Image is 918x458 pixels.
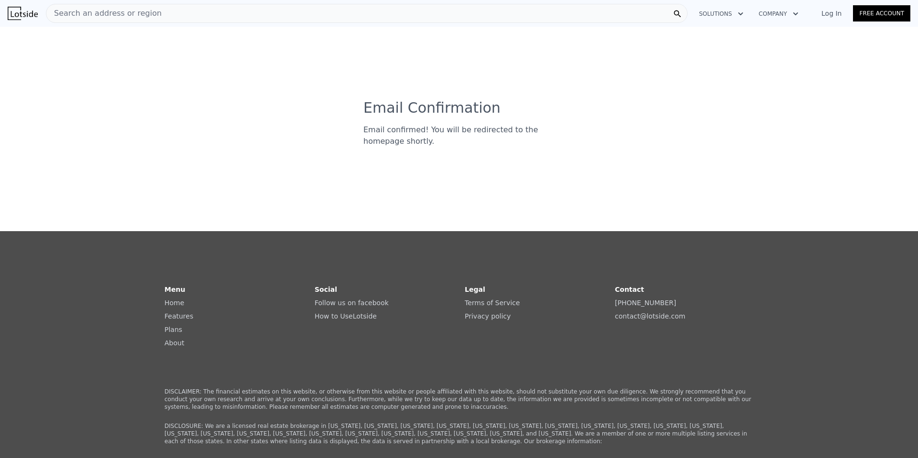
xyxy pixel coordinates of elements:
[363,99,555,117] h3: Email Confirmation
[164,422,754,445] p: DISCLOSURE: We are a licensed real estate brokerage in [US_STATE], [US_STATE], [US_STATE], [US_ST...
[164,388,754,411] p: DISCLAIMER: The financial estimates on this website, or otherwise from this website or people aff...
[615,312,685,320] a: contact@lotside.com
[810,9,853,18] a: Log In
[164,326,182,333] a: Plans
[315,286,337,293] strong: Social
[465,286,485,293] strong: Legal
[315,299,389,307] a: Follow us on facebook
[751,5,806,22] button: Company
[691,5,751,22] button: Solutions
[615,299,676,307] a: [PHONE_NUMBER]
[615,286,644,293] strong: Contact
[8,7,38,20] img: Lotside
[164,299,184,307] a: Home
[315,312,377,320] a: How to UseLotside
[46,8,162,19] span: Search an address or region
[164,312,193,320] a: Features
[164,286,185,293] strong: Menu
[164,339,184,347] a: About
[363,124,555,147] div: Email confirmed! You will be redirected to the homepage shortly.
[465,299,520,307] a: Terms of Service
[465,312,511,320] a: Privacy policy
[853,5,910,21] a: Free Account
